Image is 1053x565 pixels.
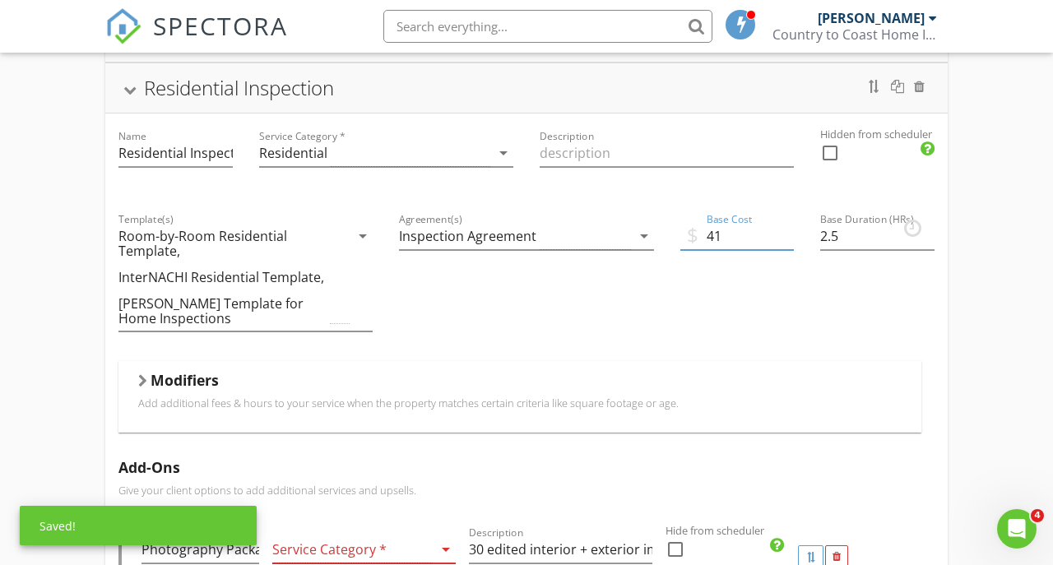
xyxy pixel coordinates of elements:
[141,536,259,563] input: Name
[436,540,456,559] i: arrow_drop_down
[118,296,327,326] div: [PERSON_NAME] Template for Home Inspections
[820,223,935,250] input: Base Duration (HRs)
[118,459,935,475] h5: Add-Ons
[151,372,219,388] h5: Modifiers
[383,10,712,43] input: Search everything...
[259,146,327,160] div: Residential
[666,523,1019,539] label: Hide from scheduler
[138,396,902,410] p: Add additional fees & hours to your service when the property matches certain criteria like squar...
[118,229,327,258] div: Room-by-Room Residential Template,
[687,220,698,250] span: $
[353,226,373,246] i: arrow_drop_down
[20,506,257,545] div: Saved!
[634,226,654,246] i: arrow_drop_down
[118,270,324,285] div: InterNACHI Residential Template,
[144,74,334,101] div: Residential Inspection
[399,229,536,243] div: Inspection Agreement
[818,10,925,26] div: [PERSON_NAME]
[118,140,233,167] input: Name
[469,536,652,563] input: Description
[494,143,513,163] i: arrow_drop_down
[118,484,935,497] p: Give your client options to add additional services and upsells.
[1031,509,1044,522] span: 4
[772,26,937,43] div: Country to Coast Home Inspections
[540,140,794,167] input: Description
[997,509,1037,549] iframe: Intercom live chat
[153,8,288,43] span: SPECTORA
[105,8,141,44] img: The Best Home Inspection Software - Spectora
[105,22,288,57] a: SPECTORA
[680,223,795,250] input: Base Cost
